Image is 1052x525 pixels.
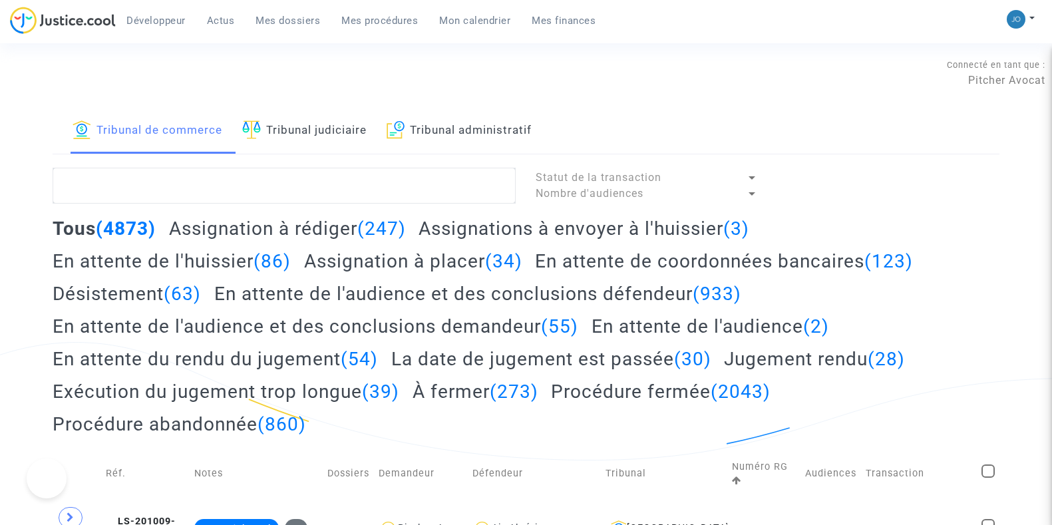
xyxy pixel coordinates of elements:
[723,218,749,240] span: (3)
[485,250,522,272] span: (34)
[800,445,861,502] td: Audiences
[323,445,374,502] td: Dossiers
[242,120,261,139] img: icon-faciliter-sm.svg
[242,108,367,154] a: Tribunal judiciaire
[468,445,601,502] td: Défendeur
[419,217,749,240] h2: Assignations à envoyer à l'huissier
[490,381,538,403] span: (273)
[341,15,418,27] span: Mes procédures
[53,413,306,436] h2: Procédure abandonnée
[101,445,190,502] td: Réf.
[256,15,320,27] span: Mes dossiers
[724,347,905,371] h2: Jugement rendu
[362,381,399,403] span: (39)
[536,187,643,200] span: Nombre d'audiences
[947,60,1045,70] span: Connecté en tant que :
[53,315,578,338] h2: En attente de l'audience et des conclusions demandeur
[207,15,235,27] span: Actus
[387,108,532,154] a: Tribunal administratif
[1007,10,1025,29] img: 45a793c8596a0d21866ab9c5374b5e4b
[331,11,429,31] a: Mes procédures
[521,11,606,31] a: Mes finances
[868,348,905,370] span: (28)
[73,108,222,154] a: Tribunal de commerce
[532,15,596,27] span: Mes finances
[53,347,378,371] h2: En attente du rendu du jugement
[73,120,91,139] img: icon-banque.svg
[601,445,727,502] td: Tribunal
[126,15,186,27] span: Développeur
[541,315,578,337] span: (55)
[536,171,661,184] span: Statut de la transaction
[674,348,711,370] span: (30)
[439,15,510,27] span: Mon calendrier
[10,7,116,34] img: jc-logo.svg
[214,282,741,305] h2: En attente de l'audience et des conclusions défendeur
[592,315,829,338] h2: En attente de l'audience
[258,413,306,435] span: (860)
[164,283,201,305] span: (63)
[53,380,399,403] h2: Exécution du jugement trop longue
[196,11,246,31] a: Actus
[374,445,468,502] td: Demandeur
[96,218,156,240] span: (4873)
[551,380,771,403] h2: Procédure fermée
[864,250,913,272] span: (123)
[429,11,521,31] a: Mon calendrier
[357,218,406,240] span: (247)
[116,11,196,31] a: Développeur
[27,458,67,498] iframe: Help Scout Beacon - Open
[245,11,331,31] a: Mes dossiers
[53,217,156,240] h2: Tous
[861,445,977,502] td: Transaction
[727,445,800,502] td: Numéro RG
[341,348,378,370] span: (54)
[535,250,913,273] h2: En attente de coordonnées bancaires
[190,445,323,502] td: Notes
[254,250,291,272] span: (86)
[391,347,711,371] h2: La date de jugement est passée
[53,282,201,305] h2: Désistement
[169,217,406,240] h2: Assignation à rédiger
[711,381,771,403] span: (2043)
[413,380,538,403] h2: À fermer
[803,315,829,337] span: (2)
[304,250,522,273] h2: Assignation à placer
[53,250,291,273] h2: En attente de l'huissier
[693,283,741,305] span: (933)
[387,120,405,139] img: icon-archive.svg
